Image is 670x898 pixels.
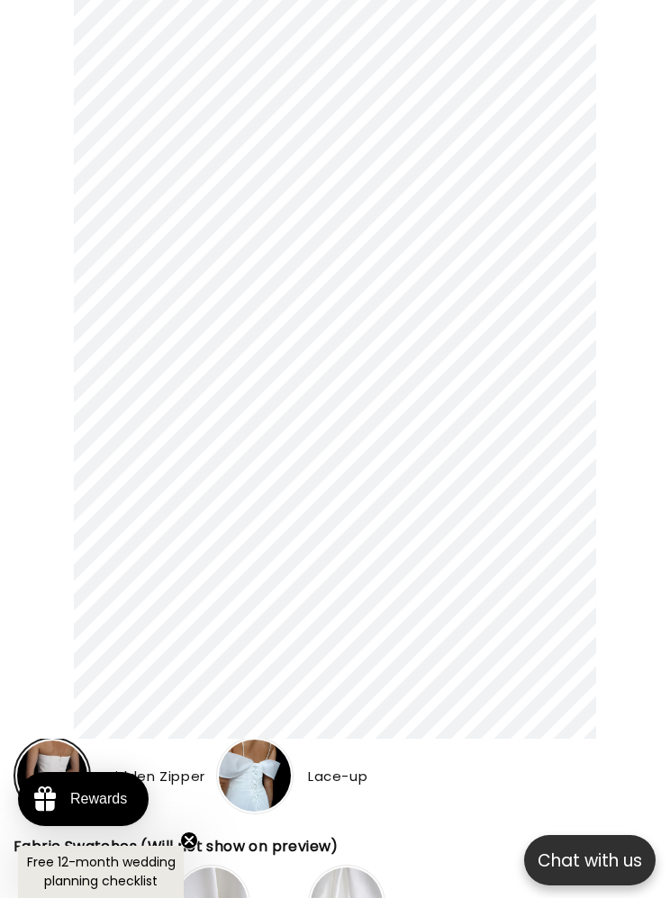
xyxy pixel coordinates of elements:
[180,831,198,849] button: Close teaser
[70,791,127,807] div: Rewards
[27,853,176,890] span: Free 12-month wedding planning checklist
[120,103,199,117] a: Write a review
[105,767,205,786] span: Hidden Zipper
[18,846,184,898] div: Free 12-month wedding planning checklistClose teaser
[523,27,643,58] button: Write a review
[14,836,342,858] span: Fabric Swatches (Will not show on preview)
[219,740,291,812] img: https://cdn.shopify.com/s/files/1/0750/3832/7081/files/Closure-lace-up.jpg?v=1756370613
[524,848,656,874] p: Chat with us
[17,741,87,811] img: https://cdn.shopify.com/s/files/1/0750/3832/7081/files/Closure-zipper.png?v=1756370614
[524,835,656,885] button: Open chatbox
[308,767,367,786] span: Lace-up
